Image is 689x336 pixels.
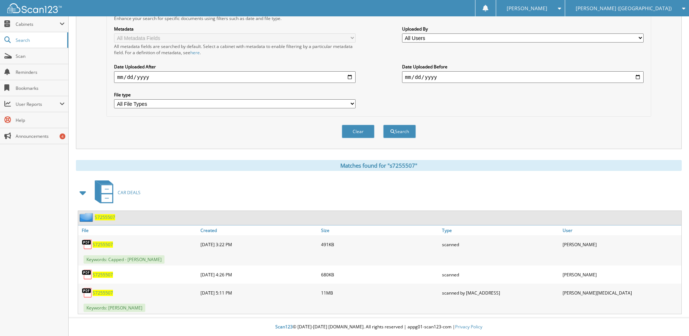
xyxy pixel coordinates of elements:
[319,285,440,300] div: 11MB
[402,26,644,32] label: Uploaded By
[76,160,682,171] div: Matches found for "s7255507"
[118,189,141,196] span: CAR DEALS
[82,269,93,280] img: PDF.png
[80,213,95,222] img: folder2.png
[114,43,356,56] div: All metadata fields are searched by default. Select a cabinet with metadata to enable filtering b...
[90,178,141,207] a: CAR DEALS
[561,237,681,252] div: [PERSON_NAME]
[93,290,113,296] a: S7255507
[16,69,65,75] span: Reminders
[199,267,319,282] div: [DATE] 4:26 PM
[16,37,64,43] span: Search
[78,225,199,235] a: File
[319,237,440,252] div: 491KB
[653,301,689,336] iframe: Chat Widget
[561,267,681,282] div: [PERSON_NAME]
[110,15,647,21] div: Enhance your search for specific documents using filters such as date and file type.
[16,101,60,107] span: User Reports
[7,3,62,13] img: scan123-logo-white.svg
[114,92,356,98] label: File type
[383,125,416,138] button: Search
[114,71,356,83] input: start
[576,6,672,11] span: [PERSON_NAME] ([GEOGRAPHIC_DATA])
[342,125,374,138] button: Clear
[84,304,145,312] span: Keywords: [PERSON_NAME]
[440,225,561,235] a: Type
[199,237,319,252] div: [DATE] 3:22 PM
[95,214,115,220] a: S7255507
[93,241,113,248] a: S7255507
[319,267,440,282] div: 680KB
[82,239,93,250] img: PDF.png
[402,71,644,83] input: end
[402,64,644,70] label: Date Uploaded Before
[199,285,319,300] div: [DATE] 5:11 PM
[16,53,65,59] span: Scan
[93,272,113,278] a: S7255507
[440,285,561,300] div: scanned by [MAC_ADDRESS]
[16,133,65,139] span: Announcements
[190,49,200,56] a: here
[60,133,65,139] div: 4
[69,318,689,336] div: © [DATE]-[DATE] [DOMAIN_NAME]. All rights reserved | appg01-scan123-com |
[507,6,547,11] span: [PERSON_NAME]
[16,21,60,27] span: Cabinets
[275,324,293,330] span: Scan123
[16,117,65,123] span: Help
[16,85,65,91] span: Bookmarks
[561,285,681,300] div: [PERSON_NAME][MEDICAL_DATA]
[82,287,93,298] img: PDF.png
[114,64,356,70] label: Date Uploaded After
[114,26,356,32] label: Metadata
[84,255,165,264] span: Keywords: Capped - [PERSON_NAME]
[199,225,319,235] a: Created
[455,324,482,330] a: Privacy Policy
[319,225,440,235] a: Size
[440,267,561,282] div: scanned
[561,225,681,235] a: User
[440,237,561,252] div: scanned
